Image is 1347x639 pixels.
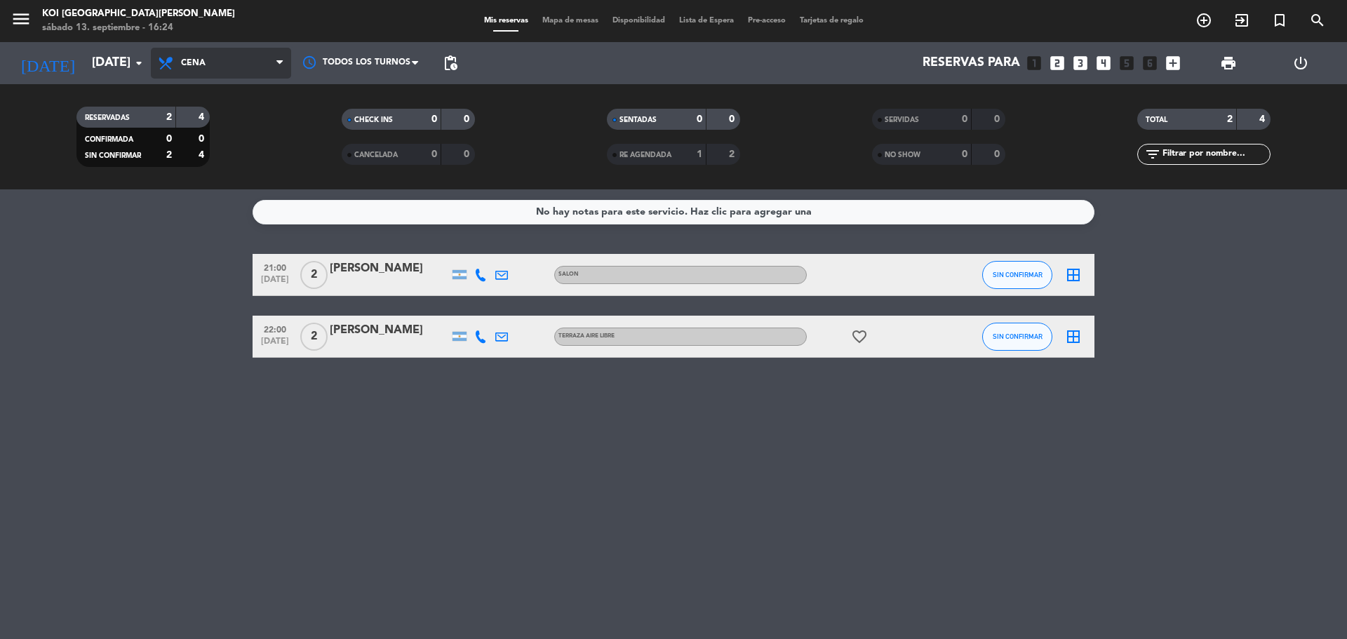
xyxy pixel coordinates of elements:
[130,55,147,72] i: arrow_drop_down
[11,8,32,34] button: menu
[1118,54,1136,72] i: looks_5
[85,114,130,121] span: RESERVADAS
[697,149,702,159] strong: 1
[994,149,1003,159] strong: 0
[442,55,459,72] span: pending_actions
[1164,54,1182,72] i: add_box
[1065,267,1082,283] i: border_all
[1271,12,1288,29] i: turned_in_not
[1065,328,1082,345] i: border_all
[1141,54,1159,72] i: looks_6
[793,17,871,25] span: Tarjetas de regalo
[431,114,437,124] strong: 0
[199,112,207,122] strong: 4
[477,17,535,25] span: Mis reservas
[619,116,657,123] span: SENTADAS
[1227,114,1233,124] strong: 2
[741,17,793,25] span: Pre-acceso
[885,152,920,159] span: NO SHOW
[1309,12,1326,29] i: search
[697,114,702,124] strong: 0
[558,333,615,339] span: TERRAZA AIRE LIBRE
[300,323,328,351] span: 2
[885,116,919,123] span: SERVIDAS
[181,58,206,68] span: Cena
[1161,147,1270,162] input: Filtrar por nombre...
[85,136,133,143] span: CONFIRMADA
[257,337,293,353] span: [DATE]
[354,152,398,159] span: CANCELADA
[330,321,449,339] div: [PERSON_NAME]
[962,114,967,124] strong: 0
[300,261,328,289] span: 2
[994,114,1003,124] strong: 0
[1220,55,1237,72] span: print
[1146,116,1167,123] span: TOTAL
[923,56,1020,70] span: Reservas para
[535,17,605,25] span: Mapa de mesas
[993,271,1043,278] span: SIN CONFIRMAR
[1025,54,1043,72] i: looks_one
[431,149,437,159] strong: 0
[11,8,32,29] i: menu
[982,261,1052,289] button: SIN CONFIRMAR
[1071,54,1090,72] i: looks_3
[619,152,671,159] span: RE AGENDADA
[851,328,868,345] i: favorite_border
[42,7,235,21] div: KOI [GEOGRAPHIC_DATA][PERSON_NAME]
[330,260,449,278] div: [PERSON_NAME]
[1233,12,1250,29] i: exit_to_app
[464,149,472,159] strong: 0
[1292,55,1309,72] i: power_settings_new
[558,271,579,277] span: SALON
[1094,54,1113,72] i: looks_4
[257,259,293,275] span: 21:00
[1048,54,1066,72] i: looks_two
[257,275,293,291] span: [DATE]
[199,134,207,144] strong: 0
[729,114,737,124] strong: 0
[11,48,85,79] i: [DATE]
[166,112,172,122] strong: 2
[536,204,812,220] div: No hay notas para este servicio. Haz clic para agregar una
[1195,12,1212,29] i: add_circle_outline
[605,17,672,25] span: Disponibilidad
[962,149,967,159] strong: 0
[672,17,741,25] span: Lista de Espera
[199,150,207,160] strong: 4
[166,134,172,144] strong: 0
[166,150,172,160] strong: 2
[1264,42,1336,84] div: LOG OUT
[993,332,1043,340] span: SIN CONFIRMAR
[257,321,293,337] span: 22:00
[982,323,1052,351] button: SIN CONFIRMAR
[729,149,737,159] strong: 2
[85,152,141,159] span: SIN CONFIRMAR
[42,21,235,35] div: sábado 13. septiembre - 16:24
[1144,146,1161,163] i: filter_list
[1259,114,1268,124] strong: 4
[464,114,472,124] strong: 0
[354,116,393,123] span: CHECK INS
